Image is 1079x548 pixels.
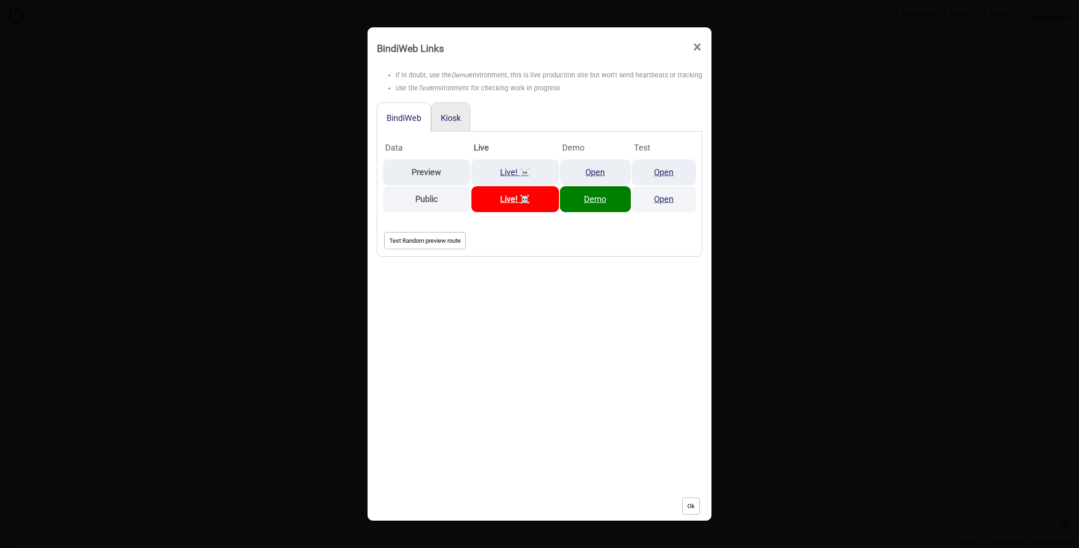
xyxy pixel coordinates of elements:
[418,84,431,92] i: Test
[632,137,696,158] th: Test
[584,194,606,204] a: Demo
[415,194,438,204] strong: Public
[682,498,700,515] button: Ok
[692,32,702,63] span: ×
[654,167,673,177] a: Open
[377,38,444,58] div: BindiWeb Links
[395,69,702,82] li: If in doubt, use the environment, this is live production site but won't send heartbeats or tracking
[585,167,605,177] a: Open
[412,167,441,177] strong: Preview
[474,143,489,152] strong: Live
[395,82,702,95] li: Use the environment for checking work in progress
[383,137,470,158] th: Data
[451,71,469,79] i: Demo
[500,194,530,204] a: Live! ☠️
[387,113,421,123] button: BindiWeb
[560,137,631,158] th: Demo
[441,113,461,123] button: Kiosk
[500,167,530,177] a: Live! ☠️
[654,194,673,204] a: Open
[384,232,466,249] button: Test Random preview route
